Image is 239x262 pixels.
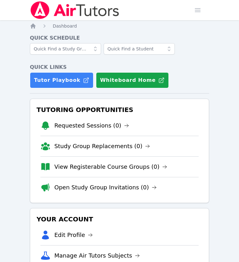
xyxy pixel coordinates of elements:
img: Air Tutors [30,1,120,19]
input: Quick Find a Student [104,43,175,55]
button: Whiteboard Home [96,72,169,88]
a: Study Group Replacements (0) [54,142,150,151]
a: Open Study Group Invitations (0) [54,183,157,192]
h3: Tutoring Opportunities [35,104,204,115]
a: Tutor Playbook [30,72,93,88]
h4: Quick Schedule [30,34,209,42]
h4: Quick Links [30,63,209,71]
a: Requested Sessions (0) [54,121,129,130]
input: Quick Find a Study Group [30,43,101,55]
a: View Registerable Course Groups (0) [54,162,167,171]
nav: Breadcrumb [30,23,209,29]
a: Dashboard [53,23,77,29]
h3: Your Account [35,213,204,225]
a: Edit Profile [54,231,93,239]
a: Manage Air Tutors Subjects [54,251,140,260]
